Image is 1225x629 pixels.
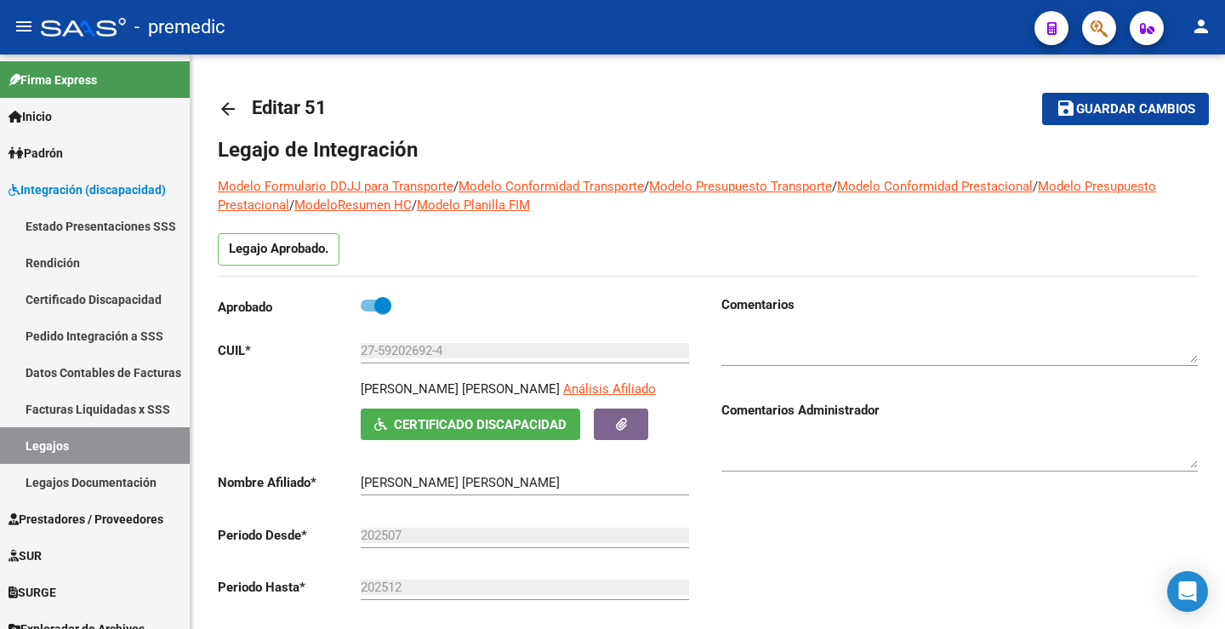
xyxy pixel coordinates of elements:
[14,16,34,37] mat-icon: menu
[9,546,42,565] span: SUR
[1042,93,1209,124] button: Guardar cambios
[218,526,361,545] p: Periodo Desde
[459,179,644,194] a: Modelo Conformidad Transporte
[218,473,361,492] p: Nombre Afiliado
[9,510,163,529] span: Prestadores / Proveedores
[218,341,361,360] p: CUIL
[721,401,1198,420] h3: Comentarios Administrador
[837,179,1033,194] a: Modelo Conformidad Prestacional
[218,298,361,317] p: Aprobado
[1191,16,1211,37] mat-icon: person
[721,295,1198,314] h3: Comentarios
[218,233,339,266] p: Legajo Aprobado.
[252,97,327,118] span: Editar 51
[218,578,361,597] p: Periodo Hasta
[649,179,832,194] a: Modelo Presupuesto Transporte
[361,409,580,440] button: Certificado Discapacidad
[218,99,238,119] mat-icon: arrow_back
[1167,571,1208,612] div: Open Intercom Messenger
[1076,102,1195,117] span: Guardar cambios
[9,144,63,163] span: Padrón
[394,417,567,432] span: Certificado Discapacidad
[417,197,530,213] a: Modelo Planilla FIM
[9,71,97,89] span: Firma Express
[294,197,412,213] a: ModeloResumen HC
[1056,98,1076,118] mat-icon: save
[361,380,560,398] p: [PERSON_NAME] [PERSON_NAME]
[218,136,1198,163] h1: Legajo de Integración
[9,180,166,199] span: Integración (discapacidad)
[134,9,225,46] span: - premedic
[563,381,656,397] span: Análisis Afiliado
[9,583,56,602] span: SURGE
[218,179,453,194] a: Modelo Formulario DDJJ para Transporte
[9,107,52,126] span: Inicio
